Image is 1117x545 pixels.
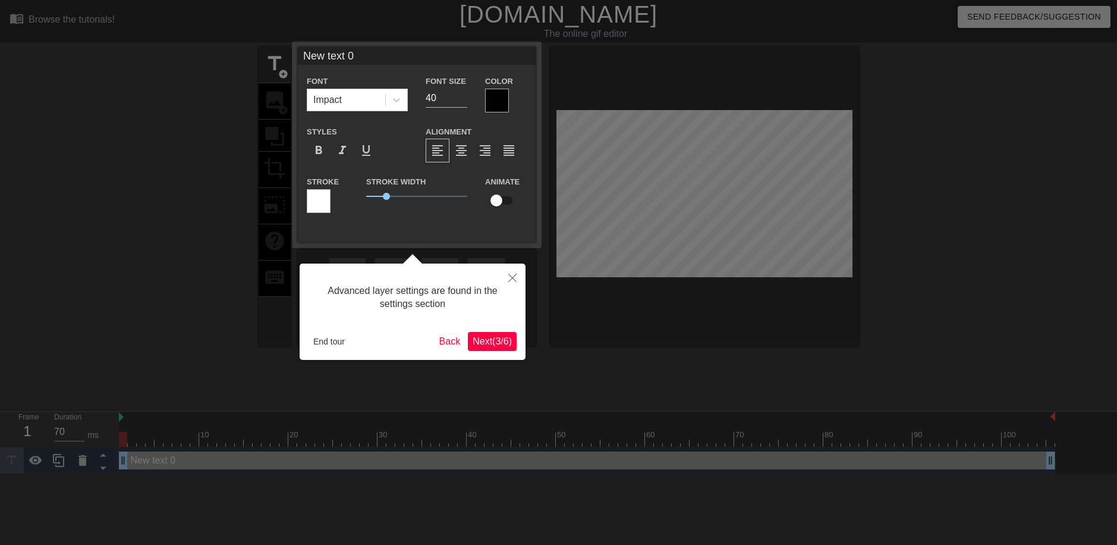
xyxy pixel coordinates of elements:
button: Next [468,332,517,351]
span: Next ( 3 / 6 ) [473,336,512,346]
div: Advanced layer settings are found in the settings section [309,272,517,323]
button: Close [499,264,526,291]
button: Back [435,332,465,351]
button: End tour [309,333,350,350]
